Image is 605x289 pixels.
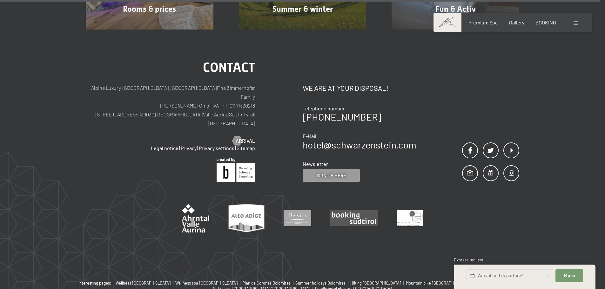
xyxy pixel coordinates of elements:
span: | [202,111,203,117]
a: Privacy settings [199,145,234,151]
span: We are at your disposal! [303,84,388,92]
span: | [197,145,198,151]
img: Brandnamic GmbH | Leading Hospitality Solutions [217,158,255,182]
a: Gallery [509,19,524,25]
a: Mountain bike [GEOGRAPHIC_DATA] | [406,280,475,286]
button: More [555,269,583,282]
span: | [346,280,350,286]
span: Sign up here [316,172,346,179]
a: Wellness spa [GEOGRAPHIC_DATA] | [175,280,242,286]
span: Newsletter [303,161,328,167]
span: Fun & Activ [435,4,476,14]
a: Wellness [GEOGRAPHIC_DATA] | [116,280,175,286]
span: | [228,111,229,117]
span: E-Mail [303,133,316,139]
a: Privacy [181,145,197,151]
span: Arrival [236,137,255,144]
span: Wellness spa [GEOGRAPHIC_DATA] [175,280,238,286]
a: hotel@schwarzenstein.com [303,139,416,150]
span: Express request [454,257,483,262]
span: | [254,111,255,117]
a: Summer holidays Dolomites | [295,280,350,286]
span: Hiking [GEOGRAPHIC_DATA] [350,280,401,286]
a: BOOKING [535,19,556,25]
span: | [179,145,180,151]
span: | [235,145,236,151]
span: | [402,280,406,286]
span: | [140,111,141,117]
a: Legal notice [151,145,178,151]
a: Plan de Corones Dolomites | [242,280,295,286]
a: Arrival [232,137,255,144]
span: Summer holidays Dolomites [295,280,346,286]
span: Contact [203,60,255,75]
a: Hiking [GEOGRAPHIC_DATA] | [350,280,406,286]
a: [PHONE_NUMBER] [303,111,381,122]
p: Alpine Luxury [GEOGRAPHIC_DATA] [GEOGRAPHIC_DATA] The Zimmerhofer Family [PERSON_NAME] GmbH VAT.:... [86,83,255,128]
span: | [239,280,242,286]
span: Rooms & prices [123,4,176,14]
a: Premium Spa [468,19,498,25]
span: Mountain bike [GEOGRAPHIC_DATA] [406,280,470,286]
span: Summer & winter [272,4,333,14]
b: Interesting pages: [78,280,111,286]
span: | [171,280,175,286]
span: More [564,273,575,279]
span: | [292,280,295,286]
span: Wellness [GEOGRAPHIC_DATA] [116,280,171,286]
span: Telephone number [303,105,345,111]
span: | [217,85,218,91]
a: Sitemap [237,145,255,151]
span: Plan de Corones Dolomites [242,280,291,286]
